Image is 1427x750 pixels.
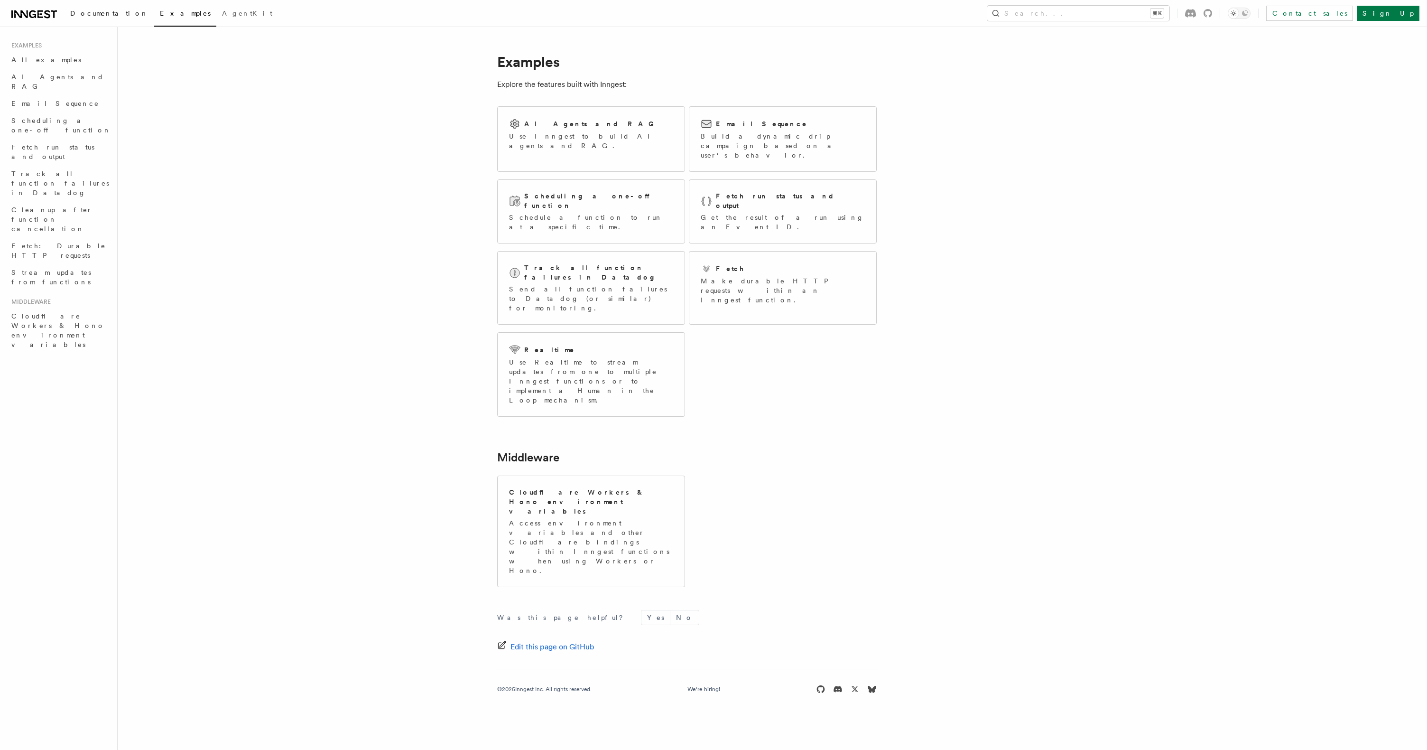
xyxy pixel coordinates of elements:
span: Email Sequence [11,100,99,107]
h2: Fetch run status and output [716,191,865,210]
h2: Scheduling a one-off function [524,191,673,210]
a: Scheduling a one-off functionSchedule a function to run at a specific time. [497,179,685,244]
a: Track all function failures in Datadog [8,165,111,201]
p: Schedule a function to run at a specific time. [509,213,673,232]
span: All examples [11,56,81,64]
p: Access environment variables and other Cloudflare bindings within Inngest functions when using Wo... [509,518,673,575]
span: Cloudflare Workers & Hono environment variables [11,312,105,348]
h2: Fetch [716,264,745,273]
a: Edit this page on GitHub [497,640,594,654]
h2: AI Agents and RAG [524,119,659,129]
span: Middleware [8,298,51,306]
a: Documentation [65,3,154,26]
h1: Examples [497,53,877,70]
a: AI Agents and RAG [8,68,111,95]
a: AgentKit [216,3,278,26]
a: FetchMake durable HTTP requests within an Inngest function. [689,251,877,325]
a: We're hiring! [687,685,720,693]
span: Stream updates from functions [11,269,91,286]
a: Cloudflare Workers & Hono environment variablesAccess environment variables and other Cloudflare ... [497,476,685,587]
a: Track all function failures in DatadogSend all function failures to Datadog (or similar) for moni... [497,251,685,325]
a: AI Agents and RAGUse Inngest to build AI agents and RAG. [497,106,685,172]
a: Scheduling a one-off function [8,112,111,139]
a: RealtimeUse Realtime to stream updates from one to multiple Inngest functions or to implement a H... [497,332,685,417]
span: Scheduling a one-off function [11,117,111,134]
span: Edit this page on GitHub [510,640,594,654]
a: Cloudflare Workers & Hono environment variables [8,308,111,353]
a: Stream updates from functions [8,264,111,291]
a: Sign Up [1357,6,1419,21]
button: Search...⌘K [987,6,1169,21]
span: Fetch: Durable HTTP requests [11,242,106,259]
span: Examples [160,9,211,17]
a: Middleware [497,451,559,464]
p: Get the result of a run using an Event ID. [701,213,865,232]
a: Fetch run status and output [8,139,111,165]
a: Fetch run status and outputGet the result of a run using an Event ID. [689,179,877,244]
span: AgentKit [222,9,272,17]
h2: Realtime [524,345,575,355]
button: No [670,610,699,625]
a: Cleanup after function cancellation [8,201,111,237]
button: Yes [641,610,670,625]
p: Was this page helpful? [497,613,630,622]
p: Use Inngest to build AI agents and RAG. [509,131,673,150]
a: Fetch: Durable HTTP requests [8,237,111,264]
h2: Track all function failures in Datadog [524,263,673,282]
kbd: ⌘K [1150,9,1164,18]
p: Use Realtime to stream updates from one to multiple Inngest functions or to implement a Human in ... [509,357,673,405]
h2: Cloudflare Workers & Hono environment variables [509,487,673,516]
a: Email Sequence [8,95,111,112]
p: Build a dynamic drip campaign based on a user's behavior. [701,131,865,160]
span: Track all function failures in Datadog [11,170,109,197]
div: © 2025 Inngest Inc. All rights reserved. [497,685,592,693]
p: Explore the features built with Inngest: [497,78,877,91]
a: Examples [154,3,216,27]
h2: Email Sequence [716,119,807,129]
span: Examples [8,42,42,49]
a: Contact sales [1266,6,1353,21]
span: Cleanup after function cancellation [11,206,93,233]
p: Send all function failures to Datadog (or similar) for monitoring. [509,284,673,313]
a: Email SequenceBuild a dynamic drip campaign based on a user's behavior. [689,106,877,172]
a: All examples [8,51,111,68]
p: Make durable HTTP requests within an Inngest function. [701,276,865,305]
span: AI Agents and RAG [11,73,104,90]
button: Toggle dark mode [1228,8,1251,19]
span: Documentation [70,9,148,17]
span: Fetch run status and output [11,143,94,160]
